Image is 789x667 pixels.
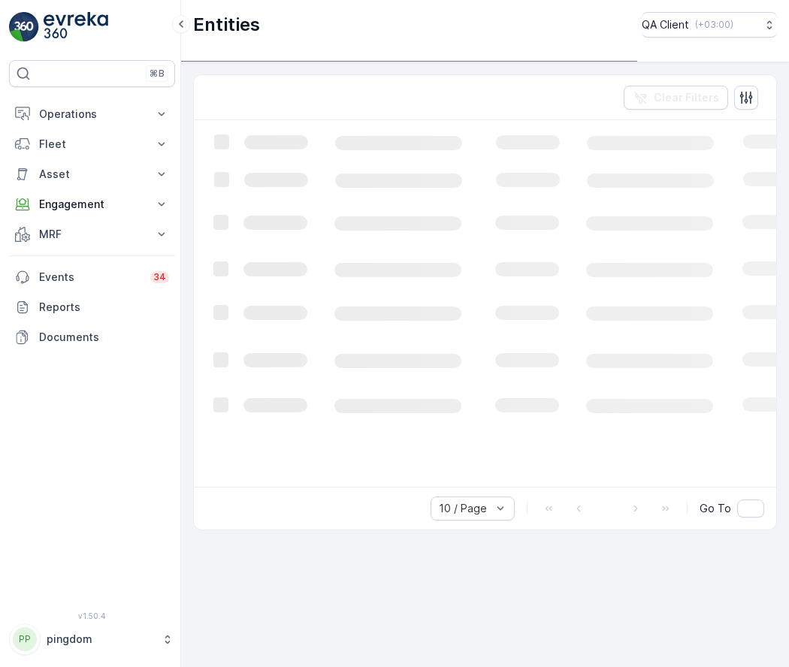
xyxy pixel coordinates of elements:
[642,12,777,38] button: QA Client(+03:00)
[9,292,175,322] a: Reports
[39,270,141,285] p: Events
[9,159,175,189] button: Asset
[47,632,154,647] p: pingdom
[9,99,175,129] button: Operations
[9,219,175,249] button: MRF
[9,262,175,292] a: Events34
[9,12,39,42] img: logo
[44,12,108,42] img: logo_light-DOdMpM7g.png
[9,611,175,620] span: v 1.50.4
[9,623,175,655] button: PPpingdom
[153,271,166,283] p: 34
[150,68,165,80] p: ⌘B
[695,19,733,31] p: ( +03:00 )
[624,86,728,110] button: Clear Filters
[39,227,145,242] p: MRF
[654,90,719,105] p: Clear Filters
[39,197,145,212] p: Engagement
[39,137,145,152] p: Fleet
[642,17,689,32] p: QA Client
[9,189,175,219] button: Engagement
[193,13,260,37] p: Entities
[9,322,175,352] a: Documents
[39,300,169,315] p: Reports
[39,107,145,122] p: Operations
[9,129,175,159] button: Fleet
[13,627,37,651] div: PP
[39,167,145,182] p: Asset
[700,501,731,516] span: Go To
[39,330,169,345] p: Documents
